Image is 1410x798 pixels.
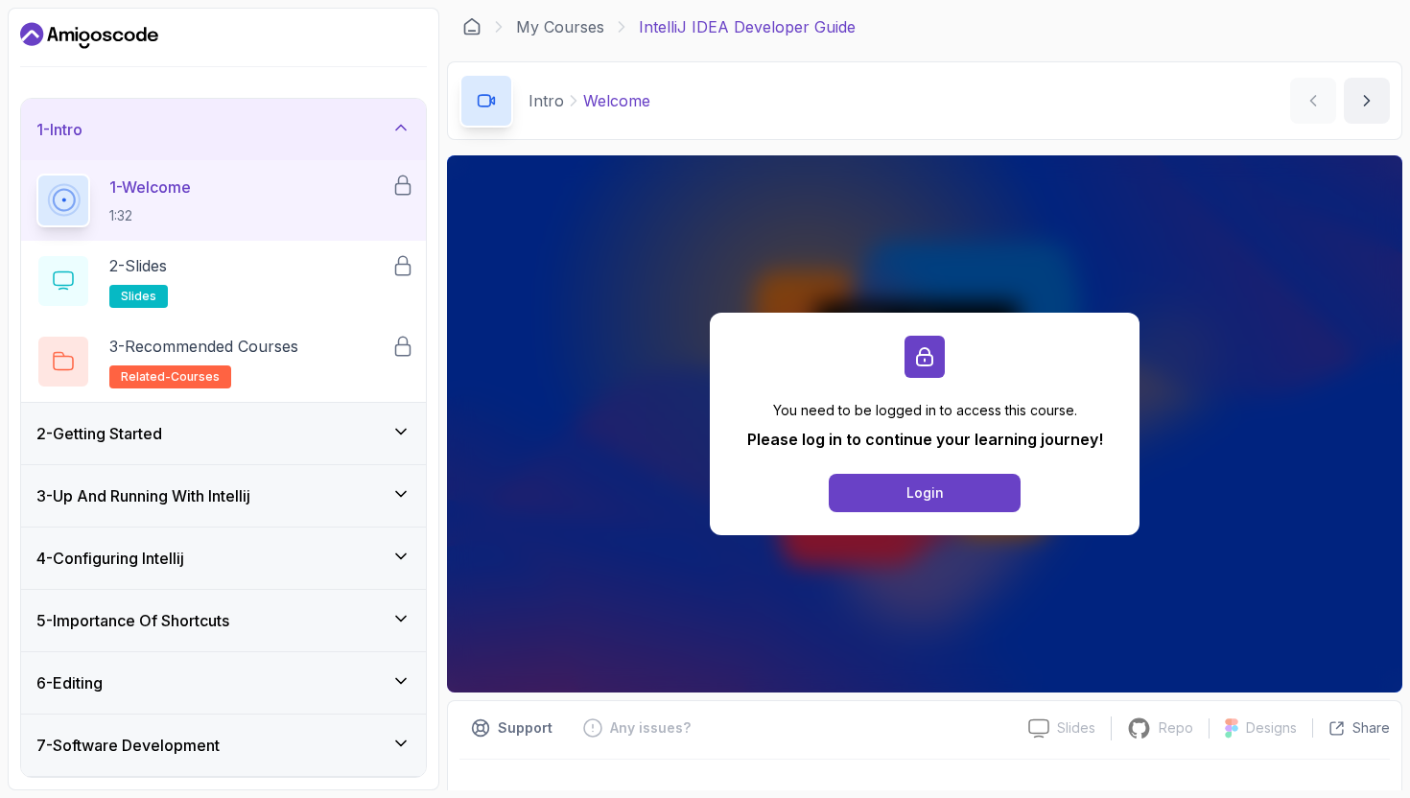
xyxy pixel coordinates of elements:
span: slides [121,289,156,304]
h3: 3 - Up And Running With Intellij [36,484,250,507]
p: 1 - Welcome [109,176,191,199]
button: Share [1312,718,1390,738]
p: 3 - Recommended Courses [109,335,298,358]
div: Login [906,483,944,503]
p: Repo [1159,718,1193,738]
a: My Courses [516,15,604,38]
p: Share [1352,718,1390,738]
p: Slides [1057,718,1095,738]
a: Dashboard [462,17,482,36]
button: next content [1344,78,1390,124]
button: 3-Recommended Coursesrelated-courses [36,335,411,388]
p: Please log in to continue your learning journey! [747,428,1103,451]
button: Support button [459,713,564,743]
button: 5-Importance Of Shortcuts [21,590,426,651]
h3: 6 - Editing [36,671,103,694]
button: 2-Getting Started [21,403,426,464]
p: IntelliJ IDEA Developer Guide [639,15,856,38]
p: Support [498,718,552,738]
h3: 5 - Importance Of Shortcuts [36,609,229,632]
button: 3-Up And Running With Intellij [21,465,426,527]
h3: 7 - Software Development [36,734,220,757]
h3: 4 - Configuring Intellij [36,547,184,570]
button: 2-Slidesslides [36,254,411,308]
p: 2 - Slides [109,254,167,277]
button: 4-Configuring Intellij [21,528,426,589]
p: Welcome [583,89,650,112]
span: related-courses [121,369,220,385]
button: 6-Editing [21,652,426,714]
p: Intro [529,89,564,112]
p: You need to be logged in to access this course. [747,401,1103,420]
p: Designs [1246,718,1297,738]
button: Login [829,474,1021,512]
h3: 1 - Intro [36,118,82,141]
p: 1:32 [109,206,191,225]
p: Any issues? [610,718,691,738]
button: previous content [1290,78,1336,124]
button: 1-Intro [21,99,426,160]
button: 1-Welcome1:32 [36,174,411,227]
a: Dashboard [20,20,158,51]
button: 7-Software Development [21,715,426,776]
h3: 2 - Getting Started [36,422,162,445]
